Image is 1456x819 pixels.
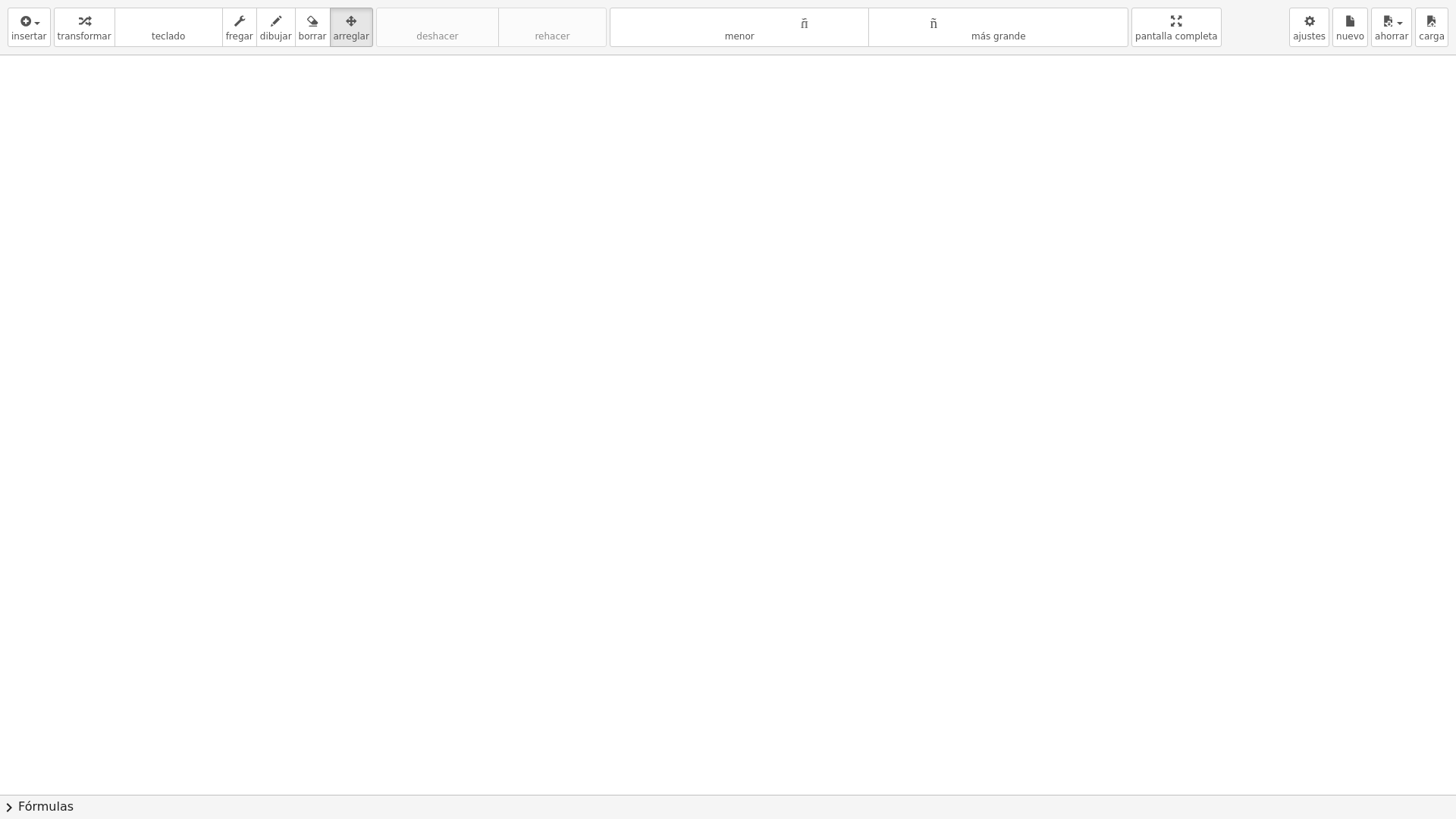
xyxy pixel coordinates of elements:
font: Fórmulas [18,799,74,814]
font: menor [725,31,755,42]
button: arreglar [330,8,373,47]
font: tamaño_del_formato [613,14,866,28]
button: transformar [54,8,115,47]
font: tamaño_del_formato [872,14,1125,28]
button: borrar [295,8,331,47]
font: deshacer [416,31,458,42]
font: rehacer [535,31,570,42]
button: carga [1415,8,1448,47]
button: tecladoteclado [115,8,223,47]
font: deshacer [380,14,495,28]
font: carga [1419,31,1445,42]
font: nuevo [1336,31,1364,42]
font: fregar [226,31,253,42]
font: arreglar [334,31,369,42]
button: pantalla completa [1131,8,1222,47]
button: nuevo [1332,8,1368,47]
button: ajustes [1289,8,1329,47]
button: rehacerrehacer [498,8,607,47]
font: más grande [971,31,1026,42]
font: dibujar [260,31,292,42]
font: pantalla completa [1135,31,1218,42]
font: ahorrar [1375,31,1408,42]
font: insertar [11,31,47,42]
font: borrar [299,31,327,42]
button: dibujar [256,8,296,47]
button: ahorrar [1371,8,1412,47]
font: teclado [118,14,219,28]
button: deshacerdeshacer [376,8,499,47]
font: transformar [58,31,111,42]
button: tamaño_del_formatomenor [610,8,870,47]
font: teclado [152,31,185,42]
font: rehacer [502,14,603,28]
button: insertar [8,8,51,47]
button: fregar [222,8,257,47]
font: ajustes [1293,31,1326,42]
button: tamaño_del_formatomás grande [868,8,1128,47]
